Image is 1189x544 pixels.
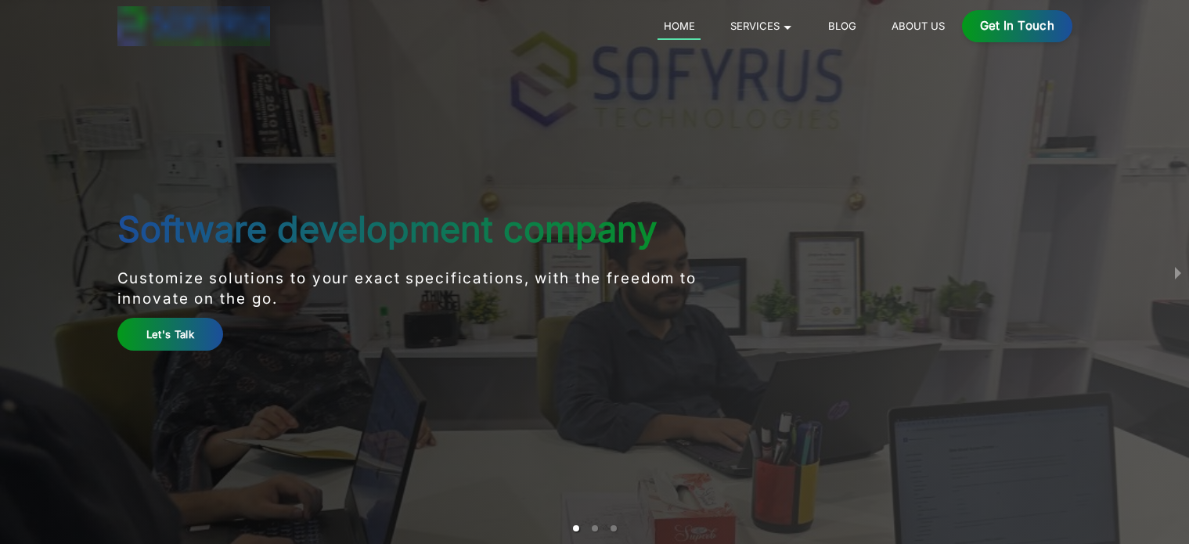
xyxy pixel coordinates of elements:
[573,525,579,531] li: slide item 1
[885,16,950,35] a: About Us
[611,525,617,531] li: slide item 3
[724,16,798,35] a: Services 🞃
[592,525,598,531] li: slide item 2
[117,318,224,350] a: Let's Talk
[658,16,701,40] a: Home
[822,16,862,35] a: Blog
[962,10,1072,42] a: Get in Touch
[117,268,754,310] p: Customize solutions to your exact specifications, with the freedom to innovate on the go.
[117,208,754,250] h1: Software development company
